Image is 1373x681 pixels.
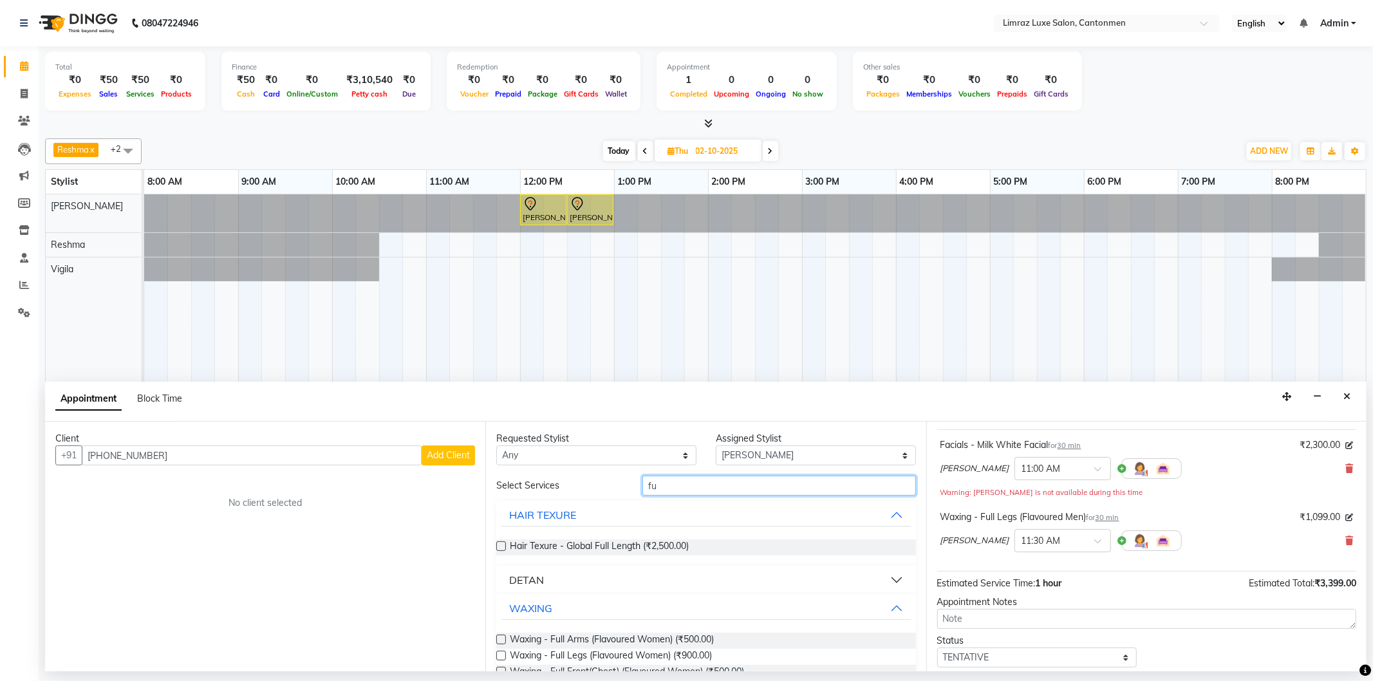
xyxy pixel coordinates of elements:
[333,173,379,191] a: 10:00 AM
[501,503,910,527] button: HAIR TEXURE
[509,601,552,616] div: WAXING
[457,62,630,73] div: Redemption
[1155,461,1171,476] img: Interior.png
[1179,173,1219,191] a: 7:00 PM
[283,89,341,98] span: Online/Custom
[1273,173,1313,191] a: 8:00 PM
[232,62,420,73] div: Finance
[399,89,419,98] span: Due
[789,89,827,98] span: No show
[55,89,95,98] span: Expenses
[1300,438,1340,452] span: ₹2,300.00
[82,445,422,465] input: Search by Name/Mobile/Email/Code
[667,89,711,98] span: Completed
[1247,142,1291,160] button: ADD NEW
[1314,577,1356,589] span: ₹3,399.00
[903,73,955,88] div: ₹0
[51,263,73,275] span: Vigila
[667,62,827,73] div: Appointment
[510,665,744,681] span: Waxing - Full Front(Chest) (Flavoured Women) (₹500.00)
[1132,461,1148,476] img: Hairdresser.png
[1132,533,1148,548] img: Hairdresser.png
[1250,146,1288,156] span: ADD NEW
[496,432,696,445] div: Requested Stylist
[234,89,258,98] span: Cash
[1345,514,1353,521] i: Edit price
[991,173,1031,191] a: 5:00 PM
[57,144,89,154] span: Reshma
[55,432,475,445] div: Client
[510,539,689,555] span: Hair Texure - Global Full Length (₹2,500.00)
[123,73,158,88] div: ₹50
[940,488,1143,497] small: Warning: [PERSON_NAME] is not available during this time
[897,173,937,191] a: 4:00 PM
[86,496,444,510] div: No client selected
[940,534,1009,547] span: [PERSON_NAME]
[940,510,1119,524] div: Waxing - Full Legs (Flavoured Men)
[1155,533,1171,548] img: Interior.png
[525,73,561,88] div: ₹0
[568,196,612,223] div: [PERSON_NAME], 12:30 PM-01:00 PM, Styling - Top (Men)
[525,89,561,98] span: Package
[955,89,994,98] span: Vouchers
[509,507,576,523] div: HAIR TEXURE
[1085,173,1125,191] a: 6:00 PM
[95,73,123,88] div: ₹50
[803,173,843,191] a: 3:00 PM
[752,89,789,98] span: Ongoing
[789,73,827,88] div: 0
[260,73,283,88] div: ₹0
[521,173,566,191] a: 12:00 PM
[561,73,602,88] div: ₹0
[55,73,95,88] div: ₹0
[89,144,95,154] a: x
[422,445,475,465] button: Add Client
[510,649,712,665] span: Waxing - Full Legs (Flavoured Women) (₹900.00)
[457,89,492,98] span: Voucher
[492,89,525,98] span: Prepaid
[863,89,903,98] span: Packages
[955,73,994,88] div: ₹0
[994,89,1031,98] span: Prepaids
[716,432,916,445] div: Assigned Stylist
[711,73,752,88] div: 0
[283,73,341,88] div: ₹0
[260,89,283,98] span: Card
[55,62,195,73] div: Total
[937,577,1036,589] span: Estimated Service Time:
[142,5,198,41] b: 08047224946
[33,5,121,41] img: logo
[1031,73,1072,88] div: ₹0
[137,393,182,404] span: Block Time
[51,239,85,250] span: Reshma
[501,568,910,592] button: DETAN
[692,142,756,161] input: 2025-10-02
[1031,89,1072,98] span: Gift Cards
[665,146,692,156] span: Thu
[1249,577,1314,589] span: Estimated Total:
[457,73,492,88] div: ₹0
[509,572,544,588] div: DETAN
[348,89,391,98] span: Petty cash
[903,89,955,98] span: Memberships
[1096,513,1119,522] span: 30 min
[603,141,635,161] span: Today
[1338,387,1356,407] button: Close
[521,196,565,223] div: [PERSON_NAME], 12:00 PM-12:30 PM, Styling - Top (Men)
[398,73,420,88] div: ₹0
[487,479,633,492] div: Select Services
[239,173,280,191] a: 9:00 AM
[510,633,714,649] span: Waxing - Full Arms (Flavoured Women) (₹500.00)
[158,89,195,98] span: Products
[55,387,122,411] span: Appointment
[55,445,82,465] button: +91
[561,89,602,98] span: Gift Cards
[1300,510,1340,524] span: ₹1,099.00
[1320,17,1349,30] span: Admin
[51,200,123,212] span: [PERSON_NAME]
[863,62,1072,73] div: Other sales
[97,89,122,98] span: Sales
[937,595,1356,609] div: Appointment Notes
[111,144,131,154] span: +2
[709,173,749,191] a: 2:00 PM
